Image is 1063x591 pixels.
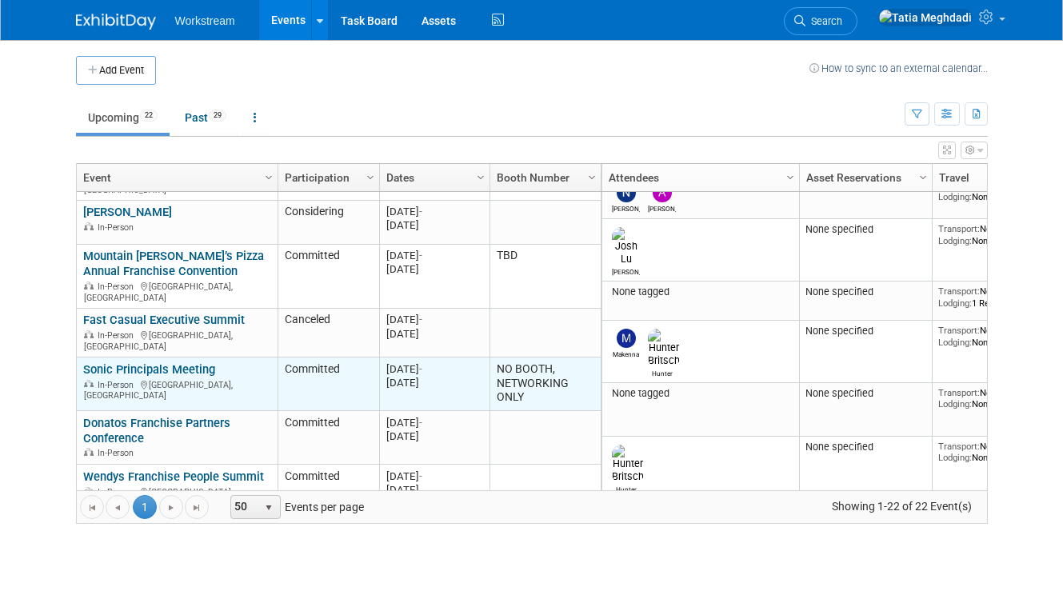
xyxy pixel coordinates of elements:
td: NO BOOTH, NETWORKING ONLY [490,357,601,411]
button: Add Event [76,56,156,85]
span: 22 [140,110,158,122]
span: None specified [805,387,873,399]
span: Column Settings [474,171,487,184]
div: [DATE] [386,469,482,483]
a: How to sync to an external calendar... [809,62,988,74]
td: Committed [278,245,379,309]
span: 1 [133,495,157,519]
a: Mountain [PERSON_NAME]’s Pizza Annual Franchise Convention [83,249,264,278]
span: None specified [805,286,873,297]
img: In-Person Event [84,448,94,456]
div: Makenna Clark [612,348,640,358]
span: In-Person [98,448,138,458]
span: - [419,363,422,375]
td: TBD [490,245,601,309]
a: Sonic Principals Meeting [83,362,215,377]
span: Go to the last page [190,501,203,514]
a: Column Settings [362,164,379,188]
a: Asset Reservations [806,164,921,191]
span: 29 [209,110,226,122]
div: [DATE] [386,362,482,376]
span: In-Person [98,330,138,341]
a: Column Settings [472,164,490,188]
span: Search [805,15,842,27]
span: Go to the previous page [111,501,124,514]
a: Column Settings [914,164,932,188]
a: Participation [285,164,369,191]
span: In-Person [98,282,138,292]
span: None specified [805,441,873,453]
img: Nick Walters [617,183,636,202]
span: Transport: [938,325,980,336]
span: Lodging: [938,398,972,409]
a: Event [83,164,267,191]
a: Wendys Franchise People Summit [83,469,264,484]
img: Andrew Walters [653,183,672,202]
img: In-Person Event [84,222,94,230]
div: None tagged [608,387,793,400]
a: Go to the next page [159,495,183,519]
div: Andrew Walters [648,202,676,213]
div: [DATE] [386,483,482,497]
span: - [419,470,422,482]
span: - [419,417,422,429]
span: Column Settings [917,171,929,184]
span: Lodging: [938,297,972,309]
a: Dates [386,164,479,191]
img: ExhibitDay [76,14,156,30]
span: Column Settings [585,171,598,184]
div: None tagged [608,286,793,298]
td: Committed [278,357,379,411]
div: [DATE] [386,205,482,218]
span: Lodging: [938,452,972,463]
a: [PERSON_NAME] [83,205,172,219]
div: [GEOGRAPHIC_DATA], [GEOGRAPHIC_DATA] [83,279,270,303]
div: [DATE] [386,313,482,326]
div: [DATE] [386,249,482,262]
img: Hunter Britsch [612,445,644,483]
div: Hunter Britsch [612,483,640,493]
td: Committed [278,411,379,465]
div: [GEOGRAPHIC_DATA], [GEOGRAPHIC_DATA] [83,377,270,401]
span: - [419,313,422,325]
span: In-Person [98,222,138,233]
div: [DATE] [386,416,482,429]
span: Transport: [938,387,980,398]
span: Showing 1-22 of 22 Event(s) [817,495,986,517]
td: Committed [278,465,379,513]
span: Lodging: [938,235,972,246]
div: [GEOGRAPHIC_DATA], [GEOGRAPHIC_DATA] [83,485,270,509]
span: Column Settings [784,171,797,184]
span: Column Settings [364,171,377,184]
img: In-Person Event [84,282,94,290]
div: [DATE] [386,429,482,443]
span: - [419,250,422,262]
img: In-Person Event [84,487,94,495]
span: Transport: [938,441,980,452]
span: Lodging: [938,191,972,202]
a: Column Settings [260,164,278,188]
td: Canceled [278,309,379,357]
span: None specified [805,325,873,337]
span: None specified [805,223,873,235]
span: Lodging: [938,337,972,348]
img: Makenna Clark [617,329,636,348]
span: Transport: [938,286,980,297]
img: In-Person Event [84,330,94,338]
div: [GEOGRAPHIC_DATA], [GEOGRAPHIC_DATA] [83,328,270,352]
div: [DATE] [386,327,482,341]
span: 50 [231,496,258,518]
a: Fast Casual Executive Summit [83,313,245,327]
a: Booth Number [497,164,590,191]
span: In-Person [98,380,138,390]
div: Hunter Britsch [648,367,676,377]
span: In-Person [98,487,138,497]
a: Donatos Franchise Partners Conference [83,416,230,445]
div: [DATE] [386,262,482,276]
a: Past29 [173,102,238,133]
td: Considering [278,201,379,245]
span: Workstream [175,14,235,27]
div: [DATE] [386,218,482,232]
img: Josh Lu [612,227,640,266]
span: Events per page [210,495,380,519]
